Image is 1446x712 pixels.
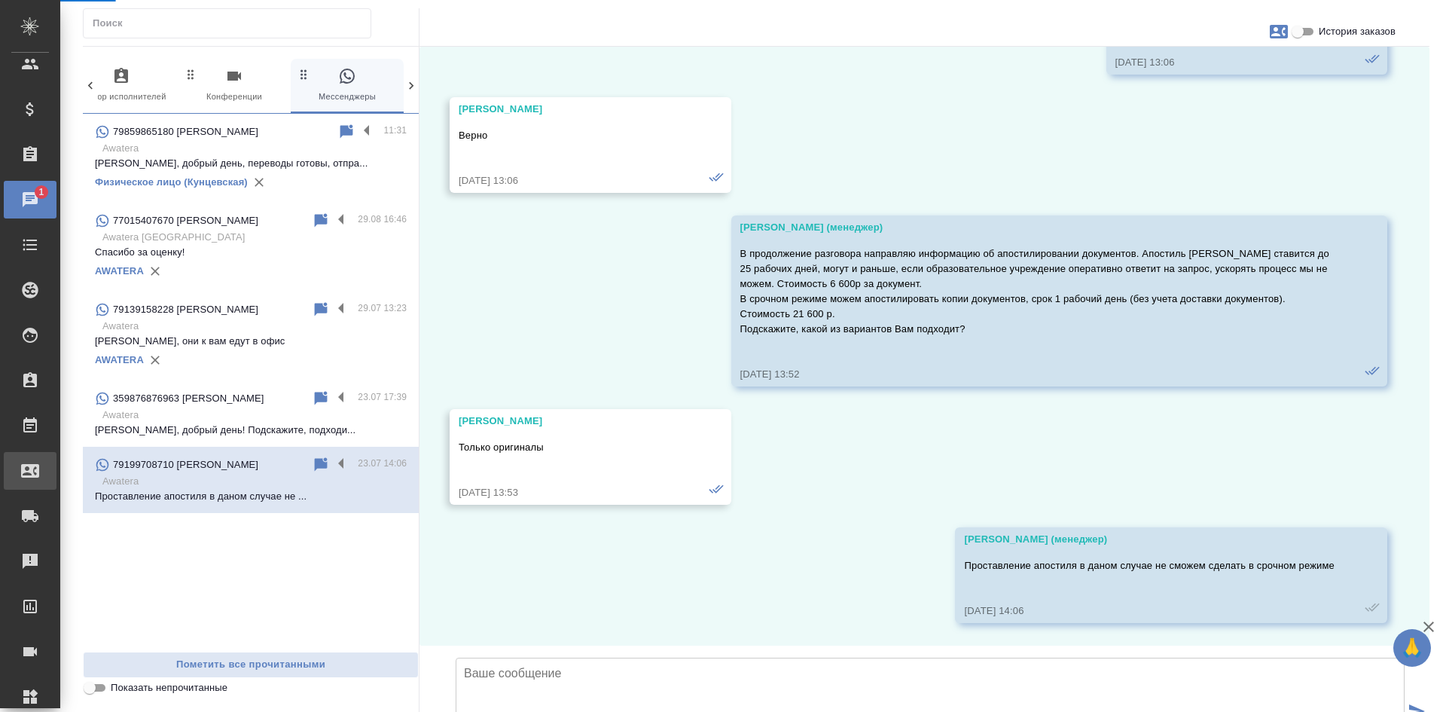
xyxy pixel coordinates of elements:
div: Пометить непрочитанным [337,123,355,141]
div: [PERSON_NAME] (менеджер) [740,220,1335,235]
span: 🙏 [1399,632,1425,664]
div: 77015407670 [PERSON_NAME]29.08 16:46Awatera [GEOGRAPHIC_DATA]Спасибо за оценку!AWATERA [83,203,419,292]
p: 79859865180 [PERSON_NAME] [113,124,258,139]
p: Верно [459,128,679,143]
p: Awatera [102,408,407,423]
p: Awatera [102,319,407,334]
p: 11:31 [383,123,407,138]
div: [DATE] 13:06 [459,173,679,188]
svg: Зажми и перетащи, чтобы поменять порядок вкладок [184,67,198,81]
p: 23.07 14:06 [358,456,407,471]
p: 79139158228 [PERSON_NAME] [113,302,258,317]
div: 79139158228 [PERSON_NAME]29.07 13:23Awatera[PERSON_NAME], они к вам едут в офисAWATERA [83,292,419,380]
input: Поиск [93,13,371,34]
span: Мессенджеры [297,67,398,104]
div: [DATE] 13:53 [459,485,679,500]
span: Пометить все прочитанными [91,656,410,674]
p: Только оригиналы [459,440,679,455]
p: Спасибо за оценку! [95,245,407,260]
div: Пометить непрочитанным [312,456,330,474]
p: [PERSON_NAME], добрый день, переводы готовы, отпра... [95,156,407,171]
button: Пометить все прочитанными [83,652,419,678]
span: Подбор исполнителей [71,67,172,104]
span: История заказов [1319,24,1396,39]
div: Пометить непрочитанным [312,301,330,319]
p: Awatera [102,141,407,156]
p: [PERSON_NAME], они к вам едут в офис [95,334,407,349]
span: Показать непрочитанные [111,680,227,695]
p: [PERSON_NAME], добрый день! Подскажите, подходи... [95,423,407,438]
a: AWATERA [95,354,144,365]
span: 1 [29,185,53,200]
div: Пометить непрочитанным [312,390,330,408]
button: 🙏 [1393,629,1431,667]
div: Пометить непрочитанным [312,212,330,230]
p: В продолжение разговора направляю информацию об апостилировании документов. Апостиль [PERSON_NAME... [740,246,1335,337]
span: Конференции [184,67,285,104]
div: 359876876963 [PERSON_NAME]23.07 17:39Awatera[PERSON_NAME], добрый день! Подскажите, подходи... [83,380,419,447]
p: Проставление апостиля в даном случае не ... [95,489,407,504]
p: 23.07 17:39 [358,390,407,405]
div: [DATE] 13:52 [740,367,1335,382]
p: Проставление апостиля в даном случае не сможем сделать в срочном режиме [964,558,1335,573]
div: [PERSON_NAME] (менеджер) [964,532,1335,547]
a: Физическое лицо (Кунцевская) [95,176,248,188]
p: 29.07 13:23 [358,301,407,316]
div: 79199708710 [PERSON_NAME]23.07 14:06AwateraПроставление апостиля в даном случае не ... [83,447,419,513]
a: AWATERA [95,265,144,277]
a: 1 [4,181,56,218]
p: Awatera [GEOGRAPHIC_DATA] [102,230,407,245]
div: [DATE] 13:06 [1115,55,1335,70]
div: [PERSON_NAME] [459,102,679,117]
p: 77015407670 [PERSON_NAME] [113,213,258,228]
p: Awatera [102,474,407,489]
div: [PERSON_NAME] [459,414,679,429]
button: Заявки [1261,14,1297,50]
div: 79859865180 [PERSON_NAME]11:31Awatera[PERSON_NAME], добрый день, переводы готовы, отпра...Физичес... [83,114,419,203]
p: 359876876963 [PERSON_NAME] [113,391,264,406]
div: [DATE] 14:06 [964,604,1335,619]
p: 79199708710 [PERSON_NAME] [113,457,258,472]
button: Удалить привязку [144,260,166,283]
p: 29.08 16:46 [358,212,407,227]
